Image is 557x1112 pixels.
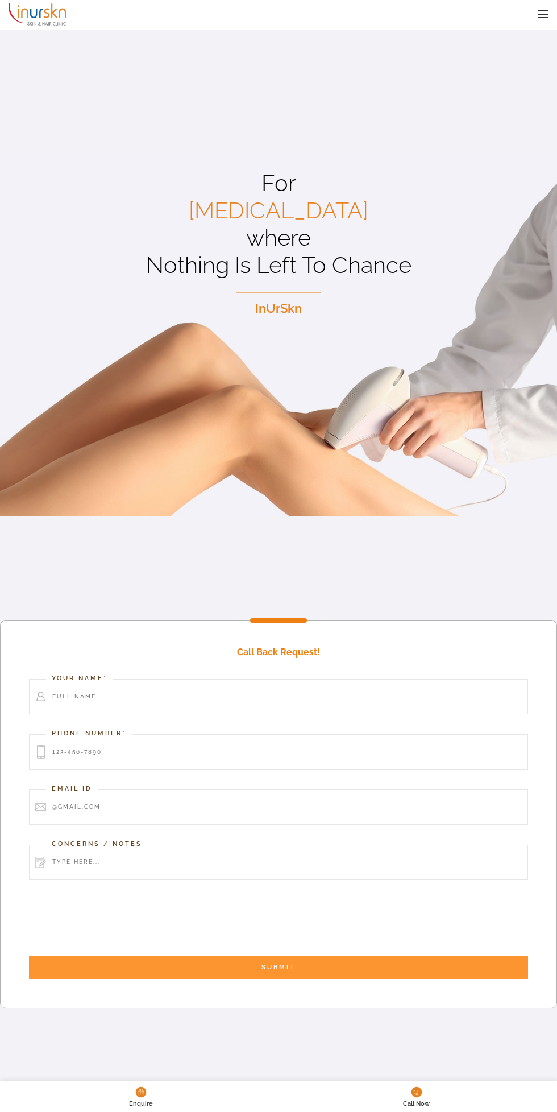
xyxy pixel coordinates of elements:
[278,1084,554,1109] a: Call Now
[29,956,528,979] input: SUBMIT
[29,734,528,770] input: 123-456-7890
[29,900,202,944] iframe: reCAPTCHA
[29,845,528,880] input: Type here...
[46,784,98,794] label: Email Id
[46,729,132,739] label: Phone Number*
[3,1084,278,1109] a: Enquire
[46,673,113,684] label: Your Name*
[29,679,528,714] input: Full Name
[29,789,528,825] input: @gmail.com
[46,839,148,849] label: Concerns / Notes
[29,638,528,667] h4: Call Back Request!
[9,1100,273,1107] span: Enquire
[284,1100,548,1107] span: Call Now
[189,197,368,224] span: [MEDICAL_DATA]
